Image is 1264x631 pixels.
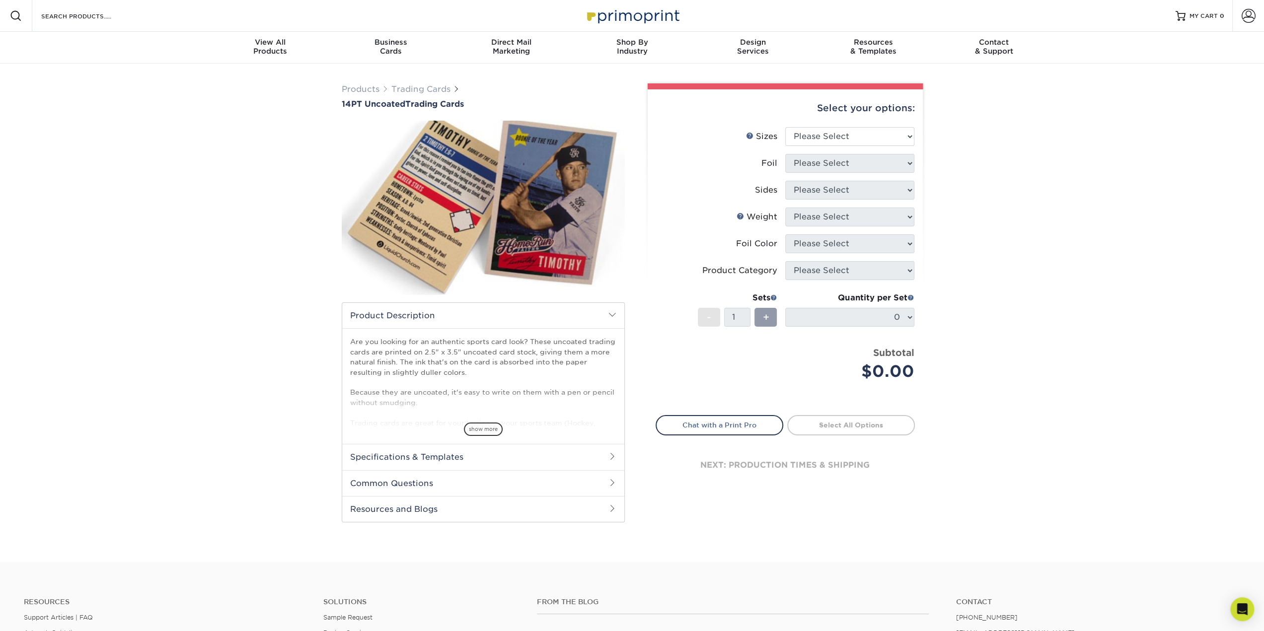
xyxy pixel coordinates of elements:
[873,347,914,358] strong: Subtotal
[746,131,777,142] div: Sizes
[330,38,451,47] span: Business
[956,614,1017,621] a: [PHONE_NUMBER]
[793,359,914,383] div: $0.00
[537,598,929,606] h4: From the Blog
[934,32,1054,64] a: Contact& Support
[813,38,934,56] div: & Templates
[813,32,934,64] a: Resources& Templates
[464,422,503,436] span: show more
[813,38,934,47] span: Resources
[451,32,572,64] a: Direct MailMarketing
[342,99,625,109] a: 14PT UncoatedTrading Cards
[692,38,813,47] span: Design
[755,184,777,196] div: Sides
[761,157,777,169] div: Foil
[702,265,777,277] div: Product Category
[451,38,572,47] span: Direct Mail
[572,38,692,56] div: Industry
[330,38,451,56] div: Cards
[737,211,777,223] div: Weight
[572,32,692,64] a: Shop ByIndustry
[1230,597,1254,621] div: Open Intercom Messenger
[656,435,915,495] div: next: production times & shipping
[934,38,1054,56] div: & Support
[330,32,451,64] a: BusinessCards
[692,38,813,56] div: Services
[736,238,777,250] div: Foil Color
[342,110,625,305] img: 14PT Uncoated 01
[342,470,624,496] h2: Common Questions
[210,32,331,64] a: View AllProducts
[583,5,682,26] img: Primoprint
[656,415,783,435] a: Chat with a Print Pro
[698,292,777,304] div: Sets
[323,614,372,621] a: Sample Request
[342,99,405,109] span: 14PT Uncoated
[350,337,616,448] p: Are you looking for an authentic sports card look? These uncoated trading cards are printed on 2....
[785,292,914,304] div: Quantity per Set
[210,38,331,47] span: View All
[210,38,331,56] div: Products
[342,99,625,109] h1: Trading Cards
[451,38,572,56] div: Marketing
[934,38,1054,47] span: Contact
[572,38,692,47] span: Shop By
[342,496,624,522] h2: Resources and Blogs
[342,444,624,470] h2: Specifications & Templates
[707,310,711,325] span: -
[787,415,915,435] a: Select All Options
[342,303,624,328] h2: Product Description
[762,310,769,325] span: +
[391,84,450,94] a: Trading Cards
[323,598,522,606] h4: Solutions
[1220,12,1224,19] span: 0
[342,84,379,94] a: Products
[692,32,813,64] a: DesignServices
[656,89,915,127] div: Select your options:
[1190,12,1218,20] span: MY CART
[956,598,1240,606] a: Contact
[40,10,137,22] input: SEARCH PRODUCTS.....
